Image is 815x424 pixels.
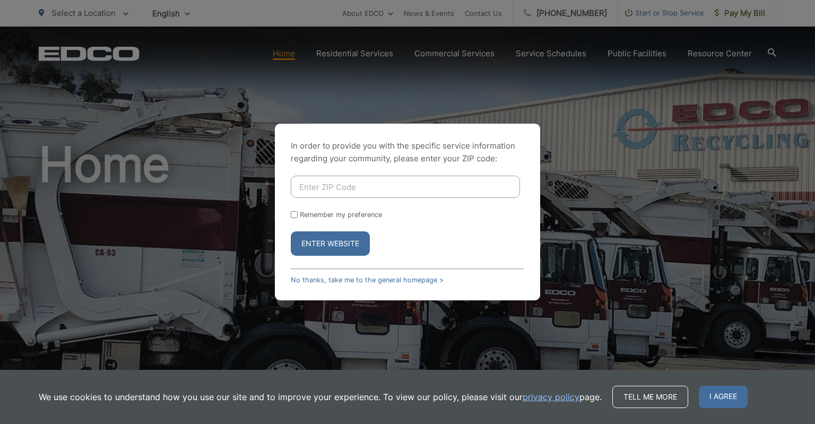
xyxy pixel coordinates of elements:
input: Enter ZIP Code [291,176,520,198]
a: No thanks, take me to the general homepage > [291,276,444,284]
p: In order to provide you with the specific service information regarding your community, please en... [291,140,524,165]
button: Enter Website [291,231,370,256]
label: Remember my preference [300,211,382,219]
p: We use cookies to understand how you use our site and to improve your experience. To view our pol... [39,391,602,403]
span: I agree [699,386,748,408]
a: privacy policy [523,391,579,403]
a: Tell me more [612,386,688,408]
